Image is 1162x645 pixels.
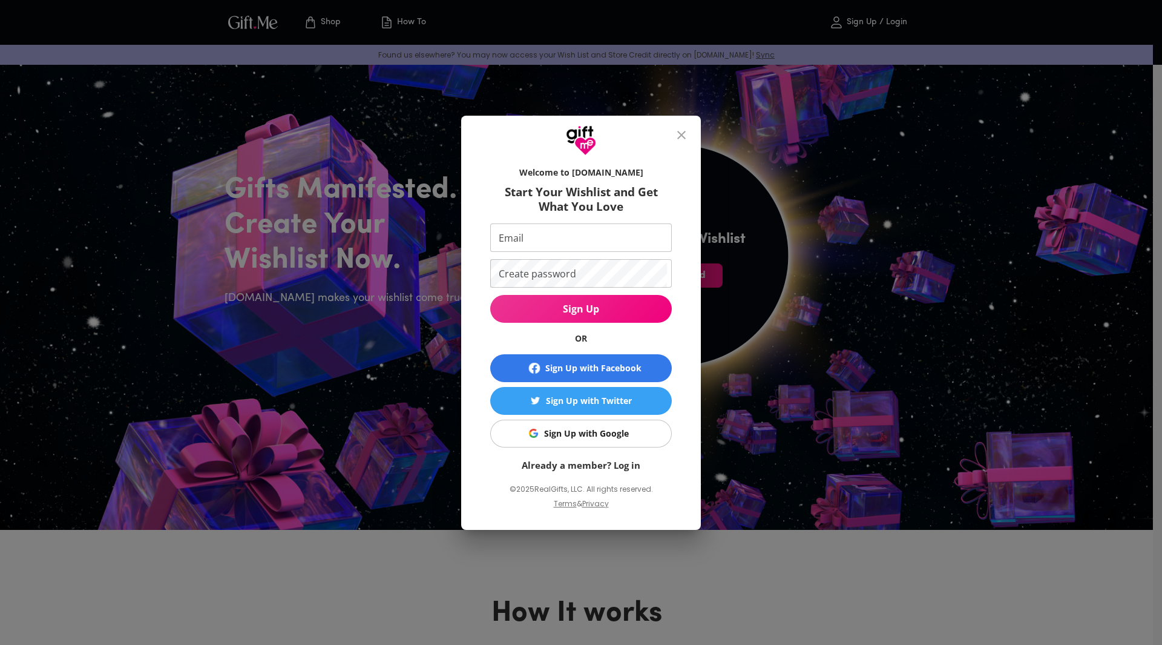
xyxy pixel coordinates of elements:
button: close [667,121,696,150]
a: Terms [554,498,577,509]
button: Sign Up [490,295,672,323]
p: & [577,497,582,520]
h6: Start Your Wishlist and Get What You Love [490,185,672,214]
a: Privacy [582,498,609,509]
button: Sign Up with GoogleSign Up with Google [490,420,672,448]
img: Sign Up with Twitter [531,396,540,405]
img: GiftMe Logo [566,125,596,156]
a: Already a member? Log in [522,459,640,471]
p: © 2025 RealGifts, LLC. All rights reserved. [490,481,672,497]
button: Sign Up with Facebook [490,354,672,382]
button: Sign Up with TwitterSign Up with Twitter [490,387,672,415]
span: Sign Up [490,302,672,316]
h6: OR [490,332,672,345]
img: Sign Up with Google [529,429,538,438]
div: Sign Up with Google [544,427,629,440]
h6: Welcome to [DOMAIN_NAME] [490,167,672,179]
div: Sign Up with Facebook [545,362,642,375]
div: Sign Up with Twitter [546,394,632,408]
